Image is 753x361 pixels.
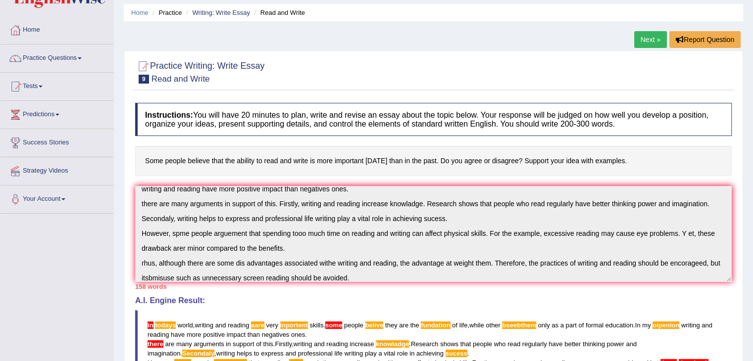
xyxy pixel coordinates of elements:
[578,321,584,329] span: of
[522,340,547,348] span: regularly
[669,31,741,48] button: Report Question
[182,350,214,357] span: Possible spelling mistake found. (did you mean: Secondary)
[681,321,700,329] span: writing
[606,340,624,348] span: power
[275,340,292,348] span: Firstly
[473,340,492,348] span: people
[502,321,536,329] span: Possible spelling mistake found. (did you mean: seethed)
[151,74,210,84] small: Read and Write
[252,8,305,17] li: Read and Write
[365,321,384,329] span: Possible spelling mistake found. (did you mean: believe)
[226,340,231,348] span: in
[215,321,226,329] span: and
[411,340,439,348] span: Research
[262,331,290,338] span: negatives
[266,321,278,329] span: very
[216,350,235,357] span: writing
[0,45,113,69] a: Practice Questions
[171,331,185,338] span: have
[309,321,323,329] span: skills
[459,321,468,329] span: life
[294,340,312,348] span: writing
[135,146,732,176] h4: Some people believe that the ability to read and write is more important [DATE] than in the past....
[0,157,113,182] a: Strategy Videos
[446,350,467,357] span: Possible spelling mistake found. (did you mean: success)
[378,350,382,357] span: a
[605,321,633,329] span: education
[131,9,149,16] a: Home
[203,331,225,338] span: positive
[148,340,163,348] span: This sentence does not start with an uppercase letter. (did you mean: There)
[248,331,260,338] span: than
[135,296,732,305] h4: A.I. Engine Result:
[165,340,174,348] span: are
[254,350,259,357] span: to
[135,282,732,291] div: 158 words
[586,321,603,329] span: formal
[350,340,374,348] span: increase
[148,321,153,329] span: This sentence does not start with an uppercase letter. (did you mean: In)
[135,59,264,84] h2: Practice Writing: Write Essay
[285,350,296,357] span: and
[344,321,363,329] span: people
[583,340,605,348] span: thinking
[421,321,450,329] span: Possible spelling mistake found. (did you mean: foundation)
[385,321,398,329] span: they
[192,9,250,16] a: Writing: Write Essay
[256,340,261,348] span: of
[187,331,201,338] span: more
[549,340,562,348] span: have
[0,185,113,210] a: Your Account
[0,73,113,97] a: Tests
[291,331,305,338] span: ones
[365,350,377,357] span: play
[469,321,484,329] span: while
[325,321,342,329] span: This sentence does not start with an uppercase letter. (did you mean: Some)
[560,321,564,329] span: a
[227,331,246,338] span: impact
[0,101,113,126] a: Predictions
[145,111,193,119] b: Instructions:
[452,321,457,329] span: of
[552,321,558,329] span: as
[626,340,637,348] span: and
[376,340,409,348] span: Possible spelling mistake found. (did you mean: knowledge)
[194,340,224,348] span: arguments
[298,350,333,357] span: professional
[397,350,408,357] span: role
[314,340,325,348] span: and
[460,340,471,348] span: that
[334,350,343,357] span: life
[150,8,182,17] li: Practice
[494,340,506,348] span: who
[261,350,284,357] span: express
[195,321,213,329] span: writing
[486,321,501,329] span: other
[564,340,581,348] span: better
[135,103,732,136] h4: You will have 20 minutes to plan, write and revise an essay about the topic below. Your response ...
[653,321,679,329] span: Possible spelling mistake found. (did you mean: opinion)
[384,350,395,357] span: vital
[148,331,169,338] span: reading
[416,350,444,357] span: achieving
[440,340,458,348] span: shows
[148,350,181,357] span: imagination
[565,321,576,329] span: part
[399,321,408,329] span: are
[0,16,113,41] a: Home
[233,340,254,348] span: support
[176,340,192,348] span: many
[263,340,273,348] span: this
[702,321,712,329] span: and
[642,321,651,329] span: my
[538,321,550,329] span: only
[345,350,363,357] span: writing
[178,321,193,329] span: world
[155,321,176,329] span: It seems that a possessive apostrophe is missing. (did you mean: today's)
[280,321,308,329] span: Possible spelling mistake found. (did you mean: in portent)
[410,321,419,329] span: the
[326,340,348,348] span: reading
[237,350,252,357] span: helps
[0,129,113,154] a: Success Stories
[635,321,641,329] span: In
